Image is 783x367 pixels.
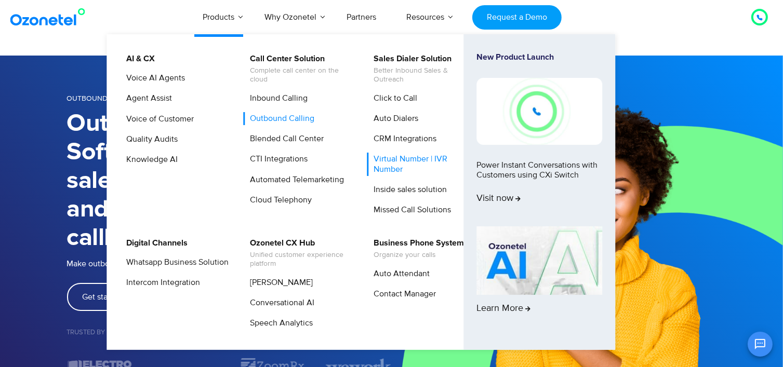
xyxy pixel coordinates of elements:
a: Blended Call Center [243,132,325,145]
a: Conversational AI [243,296,316,309]
span: Complete call center on the cloud [250,66,352,84]
span: OUTBOUND CALL CENTER SOLUTION [67,94,193,103]
a: Quality Audits [120,133,179,146]
a: Ozonetel CX HubUnified customer experience platform [243,237,354,270]
a: Knowledge AI [120,153,179,166]
a: Click to Call [367,92,419,105]
button: Open chat [748,332,773,357]
span: Learn More [477,303,531,315]
a: [PERSON_NAME] [243,276,314,289]
a: Business Phone SystemOrganize your calls [367,237,466,261]
img: New-Project-17.png [477,78,603,144]
a: Sales Dialer SolutionBetter Inbound Sales & Outreach [367,52,478,86]
span: Unified customer experience platform [250,251,352,268]
a: Outbound Calling [243,112,316,125]
a: Learn More [477,226,603,332]
span: Better Inbound Sales & Outreach [374,66,476,84]
span: Organize your calls [374,251,465,260]
h5: Trusted by 2500+ Businesses [67,329,392,336]
a: Missed Call Solutions [367,203,453,216]
h1: Outbound call center Software for efficient sales, proactive support, and automated callbacks [67,110,392,252]
a: Get started [67,283,138,311]
img: AI [477,226,603,295]
a: Auto Attendant [367,267,432,280]
a: Agent Assist [120,92,174,105]
span: Visit now [477,193,521,205]
a: Auto Dialers [367,112,420,125]
a: Inside sales solution [367,183,449,196]
a: CTI Integrations [243,153,309,166]
a: Voice of Customer [120,113,195,126]
a: Digital Channels [120,237,189,250]
a: Call Center SolutionComplete call center on the cloud [243,52,354,86]
a: Inbound Calling [243,92,309,105]
a: Cloud Telephony [243,194,313,207]
a: Virtual Number | IVR Number [367,153,478,175]
p: Make outbound processes faster, more efficient, and more effective. [67,257,392,270]
a: AI & CX [120,52,156,65]
a: Whatsapp Business Solution [120,256,230,269]
a: Automated Telemarketing [243,173,346,186]
a: CRM Integrations [367,132,439,145]
a: Speech Analytics [243,317,314,330]
a: Intercom Integration [120,276,202,289]
a: Contact Manager [367,288,438,301]
span: Get started [83,293,123,301]
a: Request a Demo [472,5,561,30]
a: New Product LaunchPower Instant Conversations with Customers using CXi SwitchVisit now [477,52,603,222]
a: Voice AI Agents [120,72,187,85]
